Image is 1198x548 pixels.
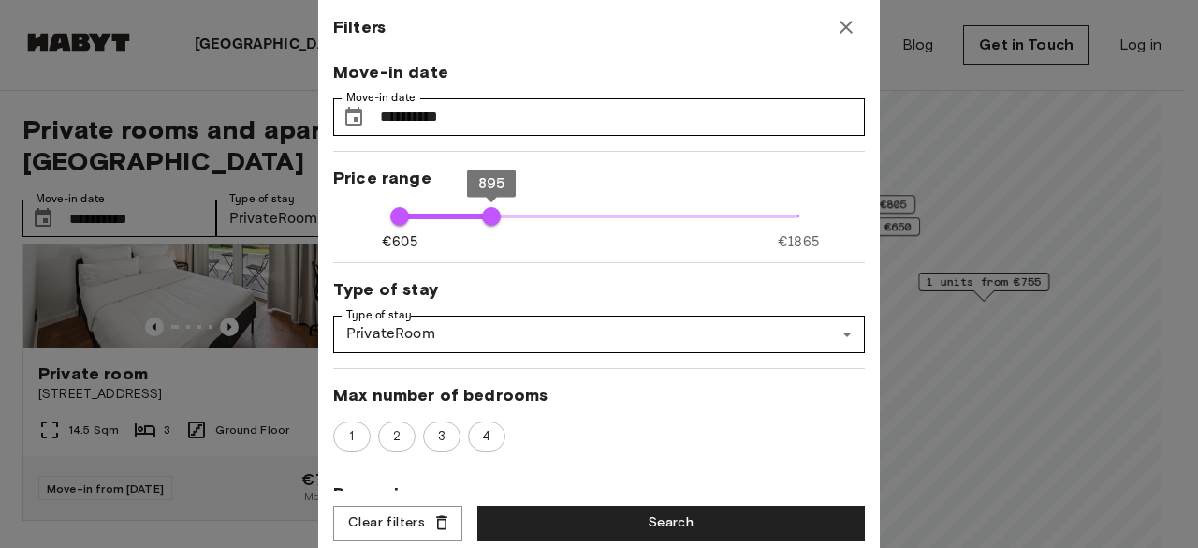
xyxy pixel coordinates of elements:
[339,427,364,446] span: 1
[382,232,417,252] span: €605
[423,422,460,452] div: 3
[346,90,416,106] label: Move-in date
[333,482,865,505] span: Room size
[472,427,501,446] span: 4
[333,16,386,38] span: Filters
[333,278,865,301] span: Type of stay
[346,307,412,323] label: Type of stay
[333,384,865,407] span: Max number of bedrooms
[428,427,456,446] span: 3
[333,61,865,83] span: Move-in date
[333,422,371,452] div: 1
[383,427,411,446] span: 2
[478,174,504,191] span: 895
[335,98,373,136] button: Choose date, selected date is 22 Sep 2025
[477,506,865,541] button: Search
[333,316,865,353] div: PrivateRoom
[333,167,865,189] span: Price range
[468,422,505,452] div: 4
[778,232,819,252] span: €1865
[333,506,462,541] button: Clear filters
[378,422,416,452] div: 2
